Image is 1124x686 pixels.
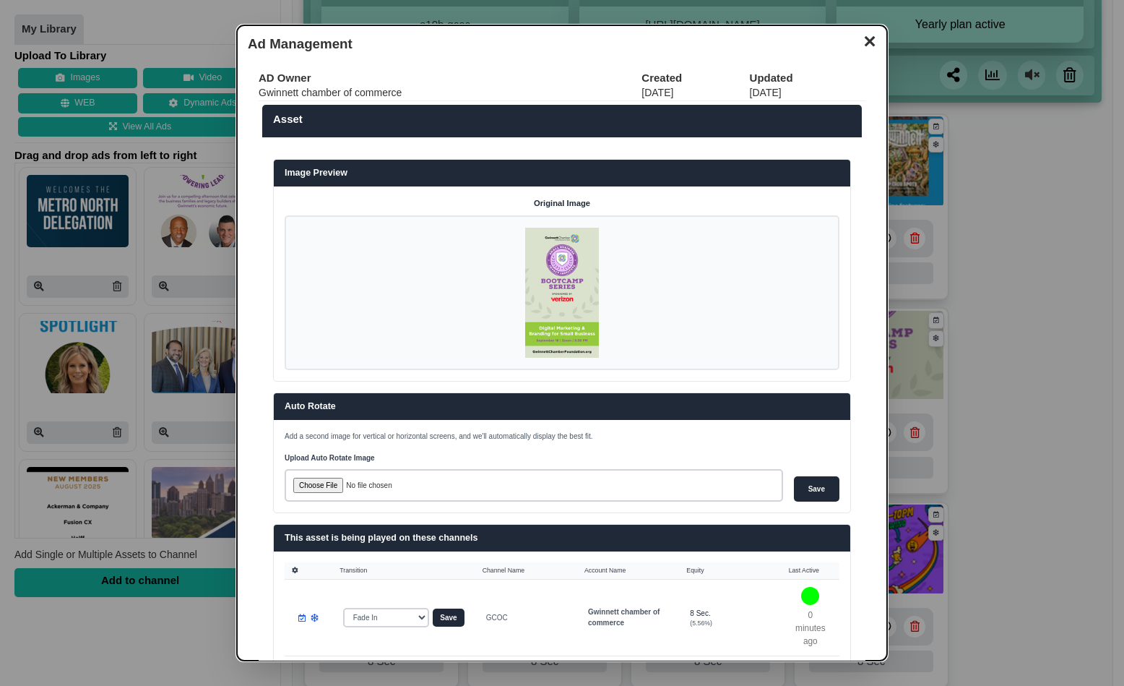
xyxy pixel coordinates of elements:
[285,532,839,545] h3: This asset is being played on these channels
[285,400,839,413] h3: Auto Rotate
[782,562,839,579] th: Last Active
[525,228,599,358] img: P250x250 image processing20250818 804745 1pvy546
[332,562,475,579] th: Transition
[750,71,865,85] th: Updated
[475,579,577,656] td: GCOC
[259,71,641,85] th: AD Owner
[641,85,749,100] td: [DATE]
[285,431,839,442] p: Add a second image for vertical or horizontal screens, and we'll automatically display the best fit.
[273,112,851,127] label: Asset
[690,608,770,619] div: 8 Sec.
[690,619,770,628] div: (5.56%)
[577,562,679,579] th: Account Name
[433,609,464,627] button: Save
[259,85,641,100] td: Gwinnett chamber of commerce
[679,562,781,579] th: Equity
[248,36,876,53] h3: Ad Management
[588,608,660,627] strong: Gwinnett chamber of commerce
[475,562,577,579] th: Channel Name
[285,453,783,463] label: Upload Auto Rotate Image
[792,609,829,648] p: 0 minutes ago
[285,197,839,210] h4: Original Image
[285,167,839,180] h3: Image Preview
[641,71,749,85] th: Created
[855,29,883,51] button: ✕
[794,476,839,502] input: Save
[750,85,865,100] td: [DATE]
